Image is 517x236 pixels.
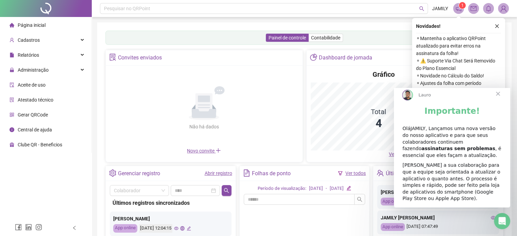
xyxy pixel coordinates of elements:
[35,224,42,231] span: instagram
[113,215,228,222] div: [PERSON_NAME]
[28,58,101,63] b: assinaturas sem problemas
[381,223,405,231] div: App online
[10,53,14,57] span: file
[118,52,162,63] div: Convites enviados
[8,37,108,71] div: OláJAMILY, Lançamos uma nova versão do nosso aplicativo e para que seus colaboradores continuem f...
[416,22,441,30] span: Novidades !
[18,97,53,103] span: Atestado técnico
[18,142,62,147] span: Clube QR - Beneficios
[187,226,191,231] span: edit
[15,224,22,231] span: facebook
[10,23,14,28] span: home
[18,67,49,73] span: Administração
[319,52,372,63] div: Dashboard de jornada
[455,5,462,12] span: notification
[416,57,501,72] span: ⚬ ⚠️ Suporte Via Chat Será Removido do Plano Essencial
[498,3,509,14] img: 86598
[494,213,510,229] iframe: Intercom live chat
[205,170,232,176] a: Abrir registro
[10,83,14,87] span: audit
[373,70,395,79] h4: Gráfico
[491,215,496,220] span: eye
[252,168,291,179] div: Folhas de ponto
[72,225,77,230] span: left
[10,68,14,72] span: lock
[258,185,306,192] div: Período de visualização:
[8,74,108,114] div: [PERSON_NAME] a sua colaboração para que a equipe seja orientada a atualizar o aplicativo o quant...
[243,169,250,177] span: file-text
[381,214,496,221] div: JAMILY [PERSON_NAME]
[432,5,448,12] span: JAMILY
[394,88,510,207] iframe: Intercom live chat mensagem
[10,127,14,132] span: info-circle
[18,22,46,28] span: Página inicial
[10,38,14,42] span: user-add
[311,35,340,40] span: Contabilidade
[357,197,362,202] span: search
[180,226,185,231] span: global
[18,52,39,58] span: Relatórios
[381,198,405,205] div: App online
[326,185,327,192] div: -
[346,186,351,190] span: edit
[330,185,344,192] div: [DATE]
[10,112,14,117] span: qrcode
[381,188,496,196] div: [PERSON_NAME]
[459,2,466,9] sup: 1
[389,151,415,157] span: Ver detalhes
[381,198,496,205] div: [DATE] 12:04:15
[18,127,52,132] span: Central de ajuda
[109,169,116,177] span: setting
[416,35,501,57] span: ⚬ Mantenha o aplicativo QRPoint atualizado para evitar erros na assinatura da folha!
[309,185,323,192] div: [DATE]
[25,224,32,231] span: linkedin
[461,3,464,8] span: 1
[224,188,229,193] span: search
[18,112,48,117] span: Gerar QRCode
[269,35,306,40] span: Painel de controle
[470,5,477,12] span: mail
[485,5,492,12] span: bell
[389,151,421,157] a: Ver detalhes down
[187,148,221,153] span: Novo convite
[216,148,221,153] span: plus
[174,226,178,231] span: eye
[113,224,137,233] div: App online
[416,72,501,79] span: ⚬ Novidade no Cálculo do Saldo!
[113,199,229,207] div: Últimos registros sincronizados
[416,79,501,94] span: ⚬ Ajustes da folha com período ampliado!
[10,142,14,147] span: gift
[345,170,366,176] a: Ver todos
[10,97,14,102] span: solution
[377,169,384,177] span: team
[139,224,172,233] div: [DATE] 12:04:15
[109,54,116,61] span: solution
[310,54,317,61] span: pie-chart
[495,24,499,29] span: close
[419,6,424,11] span: search
[173,123,235,130] div: Não há dados
[31,18,86,28] b: Importante!
[386,168,461,179] div: Últimos registros sincronizados
[118,168,160,179] div: Gerenciar registro
[338,171,343,176] span: filter
[18,82,46,88] span: Aceite de uso
[381,223,496,231] div: [DATE] 07:47:49
[18,37,40,43] span: Cadastros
